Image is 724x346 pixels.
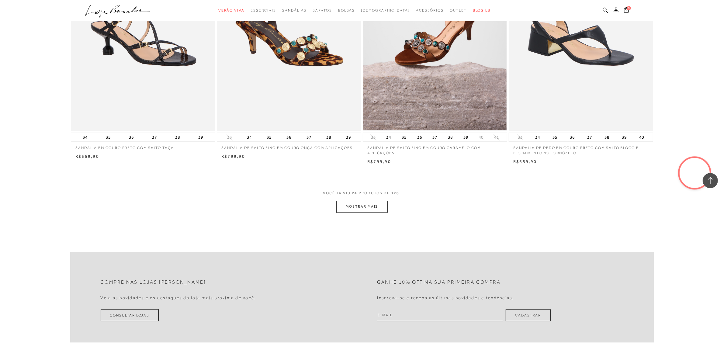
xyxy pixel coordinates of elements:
[377,310,503,321] input: E-mail
[384,133,393,142] button: 34
[446,133,455,142] button: 38
[509,142,653,156] a: SANDÁLIA DE DEDO EM COURO PRETO COM SALTO BLOCO E FECHAMENTO NO TORNOZELO
[218,8,244,12] span: Verão Viva
[377,280,501,285] h2: Ganhe 10% off na sua primeira compra
[338,5,355,16] a: categoryNavScreenReaderText
[251,5,276,16] a: categoryNavScreenReaderText
[551,133,559,142] button: 35
[225,135,234,140] button: 33
[627,6,631,10] span: 0
[416,8,444,12] span: Acessórios
[377,296,514,301] h4: Inscreva-se e receba as últimas novidades e tendências.
[338,8,355,12] span: Bolsas
[533,133,542,142] button: 34
[473,8,490,12] span: BLOG LB
[367,159,391,164] span: R$799,90
[313,8,332,12] span: Sapatos
[492,135,501,140] button: 41
[324,133,333,142] button: 38
[363,142,507,156] a: SANDÁLIA DE SALTO FINO EM COURO CARAMELO COM APLICAÇÕES
[221,154,245,159] span: R$799,90
[174,133,182,142] button: 38
[473,5,490,16] a: BLOG LB
[400,133,408,142] button: 35
[305,133,313,142] button: 37
[245,133,254,142] button: 34
[127,133,136,142] button: 36
[568,133,577,142] button: 36
[336,201,387,213] button: MOSTRAR MAIS
[285,133,293,142] button: 36
[391,191,400,195] span: 170
[313,5,332,16] a: categoryNavScreenReaderText
[361,8,410,12] span: [DEMOGRAPHIC_DATA]
[622,7,631,15] button: 0
[101,280,206,285] h2: Compre nas lojas [PERSON_NAME]
[352,191,358,195] span: 24
[637,133,646,142] button: 40
[450,8,467,12] span: Outlet
[416,5,444,16] a: categoryNavScreenReaderText
[75,154,99,159] span: R$659,90
[506,310,550,321] button: Cadastrar
[151,133,159,142] button: 37
[344,133,353,142] button: 39
[282,8,307,12] span: Sandálias
[71,142,215,151] a: SANDÁLIA EM COURO PRETO COM SALTO TAÇA
[462,133,470,142] button: 39
[217,142,361,151] a: SANDÁLIA DE SALTO FINO EM COURO ONÇA COM APLICAÇÕES
[323,191,401,195] span: VOCÊ JÁ VIU PRODUTOS DE
[369,135,378,140] button: 33
[603,133,611,142] button: 38
[104,133,113,142] button: 35
[197,133,205,142] button: 39
[513,159,537,164] span: R$659,90
[361,5,410,16] a: noSubCategoriesText
[101,310,159,321] a: Consultar Lojas
[282,5,307,16] a: categoryNavScreenReaderText
[251,8,276,12] span: Essenciais
[477,135,485,140] button: 40
[516,135,525,140] button: 33
[585,133,594,142] button: 37
[218,5,244,16] a: categoryNavScreenReaderText
[415,133,424,142] button: 36
[431,133,439,142] button: 37
[101,296,256,301] h4: Veja as novidades e os destaques da loja mais próxima de você.
[81,133,90,142] button: 34
[265,133,273,142] button: 35
[620,133,629,142] button: 39
[450,5,467,16] a: categoryNavScreenReaderText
